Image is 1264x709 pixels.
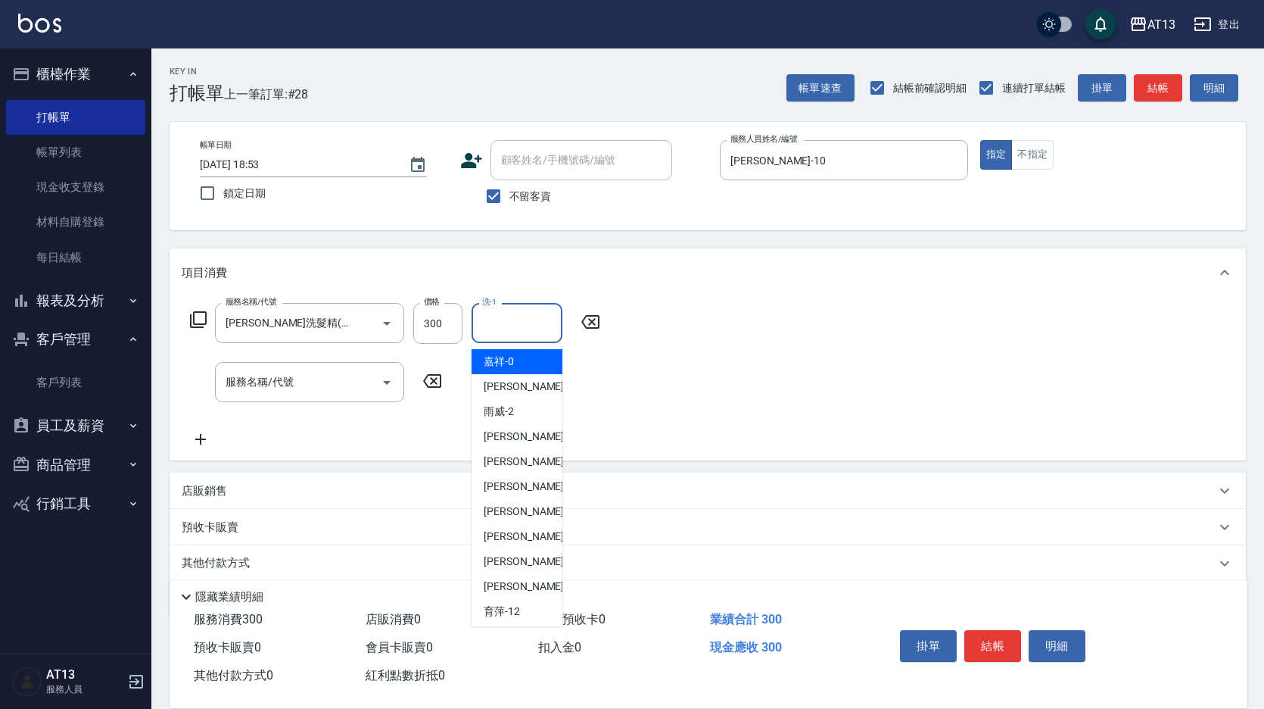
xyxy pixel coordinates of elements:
label: 服務人員姓名/編號 [730,133,797,145]
a: 現金收支登錄 [6,170,145,205]
h5: AT13 [46,667,123,682]
p: 店販銷售 [182,483,227,499]
button: save [1085,9,1116,39]
p: 其他付款方式 [182,555,257,572]
button: 結帳 [1134,74,1182,102]
span: 連續打單結帳 [1002,80,1066,96]
span: [PERSON_NAME] -8 [484,529,573,545]
button: 帳單速查 [786,74,855,102]
span: 預收卡販賣 0 [194,640,261,654]
button: 不指定 [1011,140,1054,170]
p: 隱藏業績明細 [195,589,263,605]
input: YYYY/MM/DD hh:mm [200,152,394,177]
span: 嘉祥 -0 [484,354,514,370]
span: [PERSON_NAME] -11 [484,579,579,595]
span: 紅利點數折抵 0 [366,668,445,682]
span: 鎖定日期 [223,186,266,201]
button: 結帳 [964,630,1021,662]
label: 服務名稱/代號 [226,296,276,308]
span: [PERSON_NAME] -1 [484,379,573,395]
div: 其他付款方式 [170,545,1246,582]
span: [PERSON_NAME] -10 [484,554,579,570]
h2: Key In [170,67,224,77]
button: 指定 [980,140,1013,170]
button: AT13 [1123,9,1181,40]
div: AT13 [1147,15,1175,34]
span: 育萍 -12 [484,604,520,620]
a: 每日結帳 [6,240,145,275]
a: 客戶列表 [6,365,145,400]
span: 結帳前確認明細 [893,80,967,96]
span: 現金應收 300 [710,640,782,654]
button: 行銷工具 [6,484,145,523]
button: 掛單 [1078,74,1126,102]
button: 明細 [1190,74,1238,102]
img: Person [12,667,42,697]
label: 洗-1 [482,296,497,308]
div: 店販銷售 [170,473,1246,509]
button: 明細 [1029,630,1085,662]
label: 帳單日期 [200,139,232,151]
button: 員工及薪資 [6,406,145,445]
span: 其他付款方式 0 [194,668,273,682]
span: [PERSON_NAME] -5 [484,454,573,470]
div: 項目消費 [170,248,1246,297]
button: 報表及分析 [6,281,145,320]
p: 服務人員 [46,682,123,696]
p: 項目消費 [182,265,227,281]
span: 業績合計 300 [710,612,782,626]
h3: 打帳單 [170,83,224,104]
span: 使用預收卡 0 [538,612,606,626]
a: 打帳單 [6,100,145,135]
button: 登出 [1188,11,1246,39]
a: 帳單列表 [6,135,145,170]
div: 預收卡販賣 [170,509,1246,545]
span: 上一筆訂單:#28 [224,85,309,104]
span: 會員卡販賣 0 [366,640,433,654]
span: [PERSON_NAME] -6 [484,479,573,495]
img: Logo [18,14,61,33]
button: Open [375,370,399,395]
span: [PERSON_NAME] -3 [484,429,573,445]
button: 商品管理 [6,445,145,485]
span: 雨威 -2 [484,404,514,420]
button: Choose date, selected date is 2025-08-13 [400,147,436,183]
span: 店販消費 0 [366,612,421,626]
label: 價格 [424,296,440,308]
p: 預收卡販賣 [182,520,238,536]
span: [PERSON_NAME] -7 [484,504,573,520]
span: 不留客資 [509,189,552,205]
button: 櫃檯作業 [6,55,145,94]
a: 材料自購登錄 [6,205,145,239]
span: 扣入金 0 [538,640,581,654]
button: 掛單 [900,630,957,662]
span: 服務消費 300 [194,612,263,626]
button: 客戶管理 [6,320,145,359]
button: Open [375,311,399,336]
